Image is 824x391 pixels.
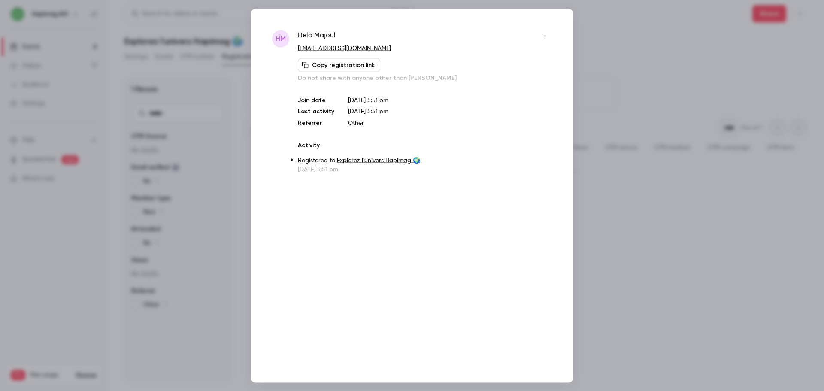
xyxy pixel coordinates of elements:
[298,118,334,127] p: Referrer
[337,157,420,163] a: Explorez l'univers Hapimag 🌍
[298,165,552,173] p: [DATE] 5:51 pm
[276,33,286,44] span: HM
[298,45,391,51] a: [EMAIL_ADDRESS][DOMAIN_NAME]
[348,108,388,114] span: [DATE] 5:51 pm
[298,96,334,104] p: Join date
[298,107,334,116] p: Last activity
[298,58,380,72] button: Copy registration link
[298,73,552,82] p: Do not share with anyone other than [PERSON_NAME]
[298,30,336,44] span: Hela Majoul
[348,96,552,104] p: [DATE] 5:51 pm
[298,156,552,165] p: Registered to
[298,141,552,149] p: Activity
[348,118,552,127] p: Other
